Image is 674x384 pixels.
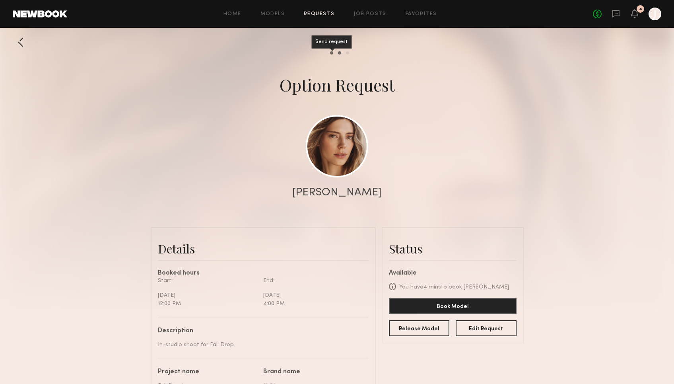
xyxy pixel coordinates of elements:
div: Option Request [280,74,395,96]
div: Status [389,241,517,257]
div: [PERSON_NAME] [292,187,382,198]
a: Job Posts [354,12,387,17]
div: In-studio shoot for Fall Drop. [158,341,363,349]
button: Book Model [389,298,517,314]
div: End: [263,277,363,285]
div: Details [158,241,369,257]
div: [DATE] [158,291,257,300]
button: Edit Request [456,320,517,336]
a: Models [260,12,285,17]
div: [DATE] [263,291,363,300]
a: Favorites [406,12,437,17]
div: Description [158,328,363,334]
div: You have 4 mins to book [PERSON_NAME] [399,283,509,291]
div: Start: [158,277,257,285]
div: Brand name [263,369,363,375]
div: Booked hours [158,270,369,277]
div: 4 [639,7,642,12]
div: Project name [158,369,257,375]
div: 4:00 PM [263,300,363,308]
a: Home [223,12,241,17]
a: J [649,8,661,20]
div: Available [389,270,517,277]
div: Send request [311,35,352,49]
div: 12:00 PM [158,300,257,308]
a: Requests [304,12,334,17]
button: Release Model [389,320,450,336]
